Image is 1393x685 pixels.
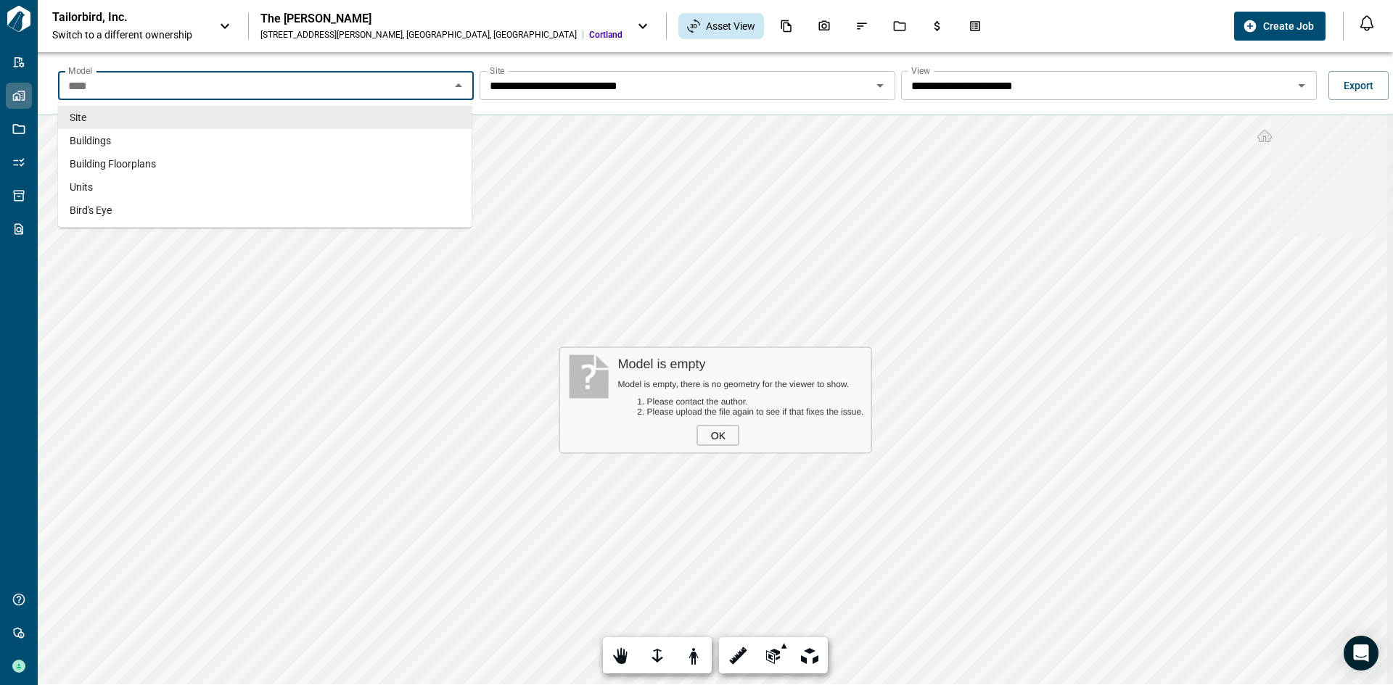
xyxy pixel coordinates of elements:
div: Open Intercom Messenger [1344,636,1378,671]
div: Takeoff Center [960,14,990,38]
div: Asset View [678,13,764,39]
span: Site [70,110,86,125]
span: Export [1344,78,1373,93]
label: Site [490,65,504,77]
span: Asset View [706,19,755,33]
div: Issues & Info [847,14,877,38]
span: Bird's Eye [70,203,112,217]
div: Model is empty, there is no geometry for the viewer to show. [618,378,864,389]
div: [STREET_ADDRESS][PERSON_NAME] , [GEOGRAPHIC_DATA] , [GEOGRAPHIC_DATA] [260,29,577,41]
div: Jobs [884,14,915,38]
li: Please upload the file again to see if that fixes the issue. [647,406,864,416]
li: Please contact the author. [647,396,864,406]
label: View [911,65,930,77]
div: Photos [809,14,839,38]
div: Budgets [922,14,953,38]
span: Units [70,180,93,194]
button: Open [870,75,890,96]
button: Create Job [1234,12,1326,41]
button: Close [448,75,469,96]
label: Model [68,65,92,77]
span: Cortland [589,29,622,41]
span: Buildings [70,133,111,148]
span: Switch to a different ownership [52,28,205,42]
button: Open notification feed [1355,12,1378,35]
div: Model is empty [618,356,864,371]
p: Tailorbird, Inc. [52,10,183,25]
div: Documents [771,14,802,38]
div: OK [697,425,739,445]
span: Create Job [1263,19,1314,33]
button: Open [1291,75,1312,96]
span: Building Floorplans [70,157,156,171]
button: Export [1328,71,1389,100]
div: The [PERSON_NAME] [260,12,622,26]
